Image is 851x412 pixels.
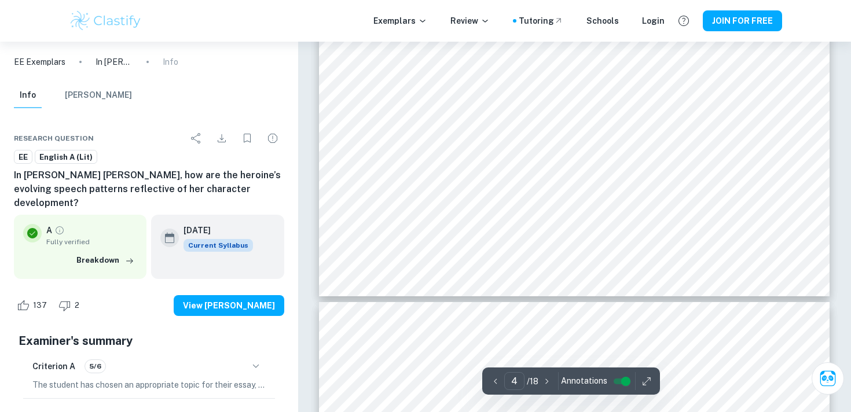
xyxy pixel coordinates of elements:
[32,378,266,391] p: The student has chosen an appropriate topic for their essay, analyzing [PERSON_NAME] "[PERSON_NAM...
[14,152,32,163] span: EE
[174,295,284,316] button: View [PERSON_NAME]
[14,168,284,210] h6: In [PERSON_NAME] [PERSON_NAME], how are the heroine’s evolving speech patterns reflective of her ...
[19,332,280,350] h5: Examiner's summary
[236,127,259,150] div: Bookmark
[586,14,619,27] a: Schools
[65,83,132,108] button: [PERSON_NAME]
[812,362,844,395] button: Ask Clai
[519,14,563,27] a: Tutoring
[184,239,253,252] span: Current Syllabus
[46,237,137,247] span: Fully verified
[35,152,97,163] span: English A (Lit)
[14,56,65,68] a: EE Exemplars
[14,83,42,108] button: Info
[561,375,607,387] span: Annotations
[210,127,233,150] div: Download
[373,14,427,27] p: Exemplars
[163,56,178,68] p: Info
[85,361,105,371] span: 5/6
[185,127,208,150] div: Share
[69,9,142,32] img: Clastify logo
[450,14,490,27] p: Review
[46,224,52,237] p: A
[184,224,244,237] h6: [DATE]
[527,375,538,388] p: / 18
[674,11,694,31] button: Help and Feedback
[14,133,94,144] span: Research question
[261,127,284,150] div: Report issue
[27,300,53,311] span: 137
[35,150,97,164] a: English A (Lit)
[68,300,86,311] span: 2
[14,150,32,164] a: EE
[54,225,65,236] a: Grade fully verified
[642,14,665,27] a: Login
[56,296,86,315] div: Dislike
[703,10,782,31] button: JOIN FOR FREE
[184,239,253,252] div: This exemplar is based on the current syllabus. Feel free to refer to it for inspiration/ideas wh...
[32,360,75,373] h6: Criterion A
[14,296,53,315] div: Like
[96,56,133,68] p: In [PERSON_NAME] [PERSON_NAME], how are the heroine’s evolving speech patterns reflective of her ...
[74,252,137,269] button: Breakdown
